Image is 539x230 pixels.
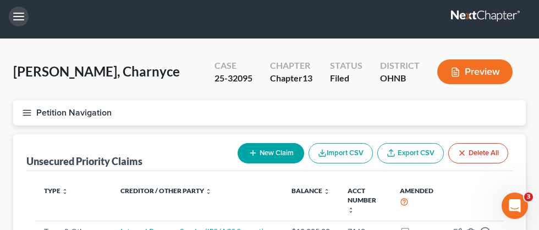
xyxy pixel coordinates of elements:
div: OHNB [380,72,420,85]
i: unfold_more [348,207,354,213]
a: Creditor / Other Party unfold_more [120,187,212,195]
th: Amended [391,180,444,221]
span: 3 [524,193,533,201]
button: Preview [437,59,513,84]
div: Chapter [270,72,312,85]
button: Delete All [448,143,508,163]
div: Unsecured Priority Claims [26,155,142,168]
div: 25-32095 [215,72,252,85]
a: Export CSV [377,143,444,163]
i: unfold_more [62,188,68,195]
a: Type unfold_more [44,187,68,195]
div: Status [330,59,362,72]
a: Balance unfold_more [291,187,330,195]
button: New Claim [238,143,304,163]
div: Filed [330,72,362,85]
div: Case [215,59,252,72]
button: Petition Navigation [13,100,526,125]
button: Import CSV [309,143,373,163]
div: Chapter [270,59,312,72]
i: unfold_more [323,188,330,195]
iframe: Intercom live chat [502,193,528,219]
span: 13 [302,73,312,83]
i: unfold_more [205,188,212,195]
div: District [380,59,420,72]
a: Acct Number unfold_more [348,187,376,213]
span: [PERSON_NAME], Charnyce [13,63,180,79]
